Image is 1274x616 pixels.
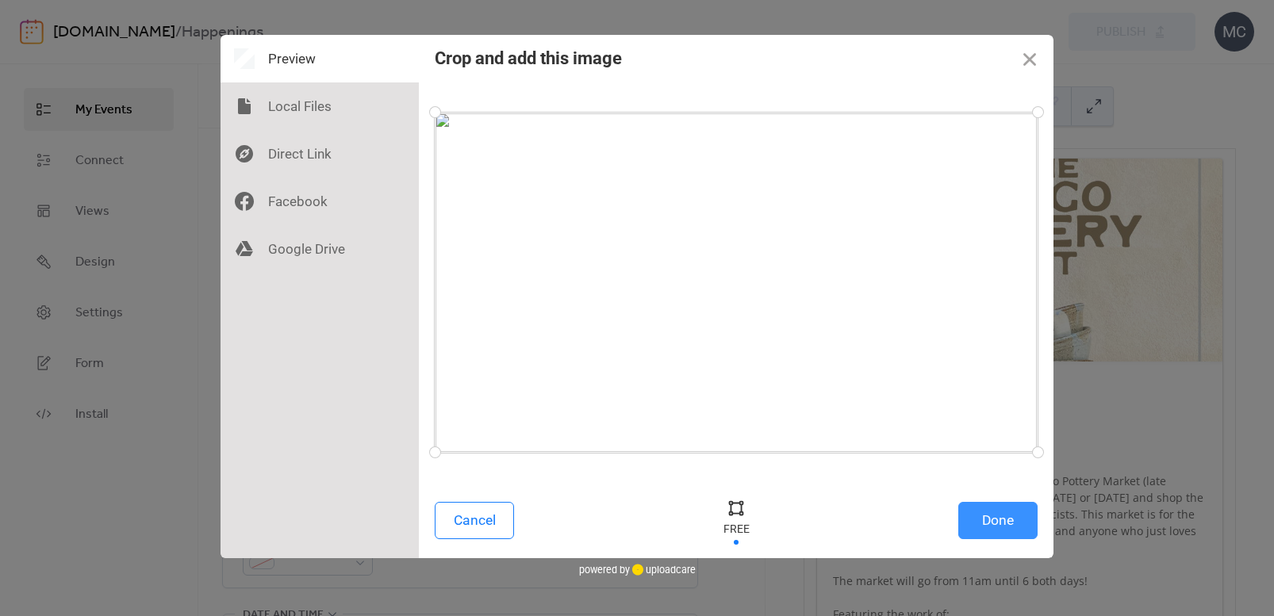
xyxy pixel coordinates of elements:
[221,35,419,82] div: Preview
[630,564,696,576] a: uploadcare
[221,178,419,225] div: Facebook
[1006,35,1053,82] button: Close
[579,558,696,582] div: powered by
[221,130,419,178] div: Direct Link
[958,502,1038,539] button: Done
[221,225,419,273] div: Google Drive
[435,48,622,68] div: Crop and add this image
[435,502,514,539] button: Cancel
[221,82,419,130] div: Local Files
